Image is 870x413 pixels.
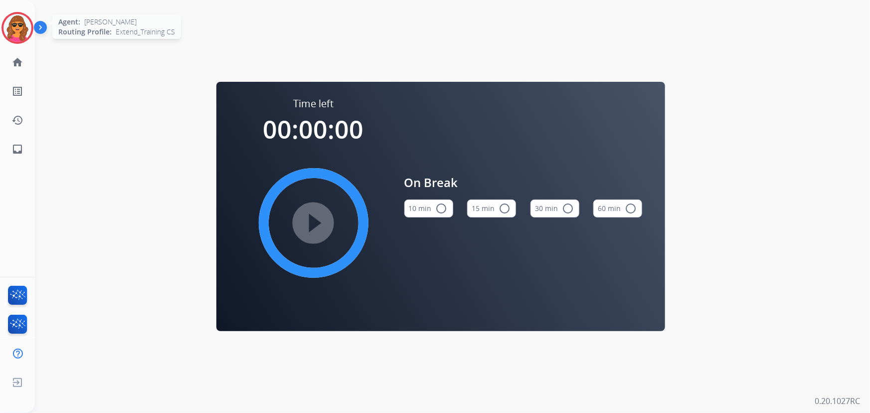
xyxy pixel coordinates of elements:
[593,200,642,217] button: 60 min
[58,17,80,27] span: Agent:
[116,27,175,37] span: Extend_Training CS
[11,143,23,155] mat-icon: inbox
[84,17,137,27] span: [PERSON_NAME]
[625,203,637,214] mat-icon: radio_button_unchecked
[815,395,860,407] p: 0.20.1027RC
[404,200,453,217] button: 10 min
[11,114,23,126] mat-icon: history
[562,203,574,214] mat-icon: radio_button_unchecked
[293,97,334,111] span: Time left
[58,27,112,37] span: Routing Profile:
[436,203,448,214] mat-icon: radio_button_unchecked
[499,203,511,214] mat-icon: radio_button_unchecked
[263,112,364,146] span: 00:00:00
[11,85,23,97] mat-icon: list_alt
[530,200,579,217] button: 30 min
[467,200,516,217] button: 15 min
[404,174,643,192] span: On Break
[11,56,23,68] mat-icon: home
[3,14,31,42] img: avatar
